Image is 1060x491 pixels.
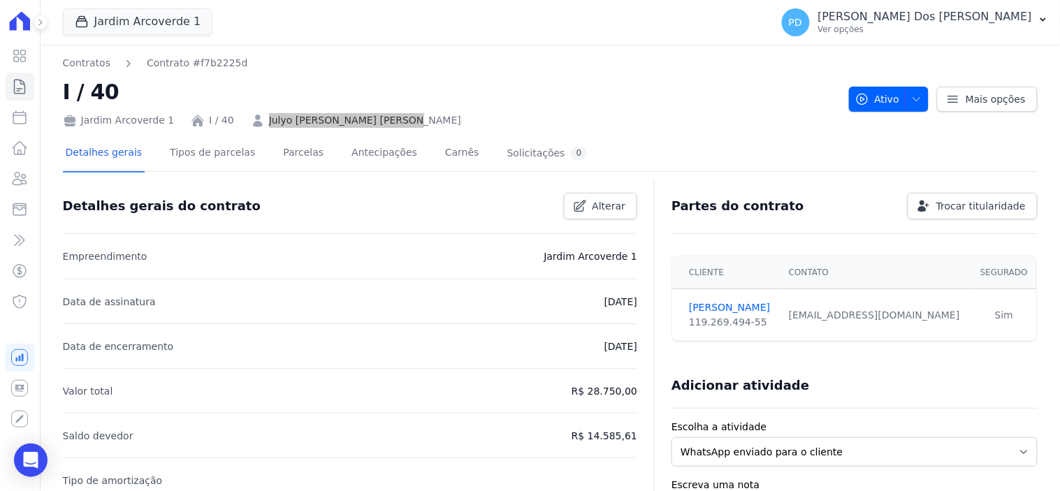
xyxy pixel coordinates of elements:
[349,135,420,173] a: Antecipações
[671,198,804,214] h3: Partes do contrato
[689,300,772,315] a: [PERSON_NAME]
[818,10,1032,24] p: [PERSON_NAME] Dos [PERSON_NAME]
[789,308,963,323] div: [EMAIL_ADDRESS][DOMAIN_NAME]
[167,135,258,173] a: Tipos de parcelas
[771,3,1060,42] button: PD [PERSON_NAME] Dos [PERSON_NAME] Ver opções
[269,113,461,128] a: Julyo [PERSON_NAME] [PERSON_NAME]
[14,444,48,477] div: Open Intercom Messenger
[571,147,588,160] div: 0
[564,193,638,219] a: Alterar
[504,135,590,173] a: Solicitações0
[572,383,637,400] p: R$ 28.750,00
[147,56,248,71] a: Contrato #f7b2225d
[544,248,638,265] p: Jardim Arcoverde 1
[63,293,156,310] p: Data de assinatura
[63,472,163,489] p: Tipo de amortização
[593,199,626,213] span: Alterar
[63,135,145,173] a: Detalhes gerais
[937,87,1038,112] a: Mais opções
[971,289,1037,342] td: Sim
[63,383,113,400] p: Valor total
[849,87,929,112] button: Ativo
[280,135,326,173] a: Parcelas
[966,92,1026,106] span: Mais opções
[63,56,248,71] nav: Breadcrumb
[971,256,1037,289] th: Segurado
[781,256,971,289] th: Contato
[818,24,1032,35] p: Ver opções
[671,377,809,394] h3: Adicionar atividade
[908,193,1038,219] a: Trocar titularidade
[63,56,110,71] a: Contratos
[671,420,1038,434] label: Escolha a atividade
[63,248,147,265] p: Empreendimento
[855,87,900,112] span: Ativo
[689,315,772,330] div: 119.269.494-55
[507,147,588,160] div: Solicitações
[936,199,1026,213] span: Trocar titularidade
[672,256,781,289] th: Cliente
[604,293,637,310] p: [DATE]
[63,76,838,108] h2: I / 40
[442,135,482,173] a: Carnês
[604,338,637,355] p: [DATE]
[63,198,261,214] h3: Detalhes gerais do contrato
[63,113,175,128] div: Jardim Arcoverde 1
[789,17,802,27] span: PD
[63,427,133,444] p: Saldo devedor
[209,113,234,128] a: I / 40
[572,427,637,444] p: R$ 14.585,61
[63,8,213,35] button: Jardim Arcoverde 1
[63,338,174,355] p: Data de encerramento
[63,56,838,71] nav: Breadcrumb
